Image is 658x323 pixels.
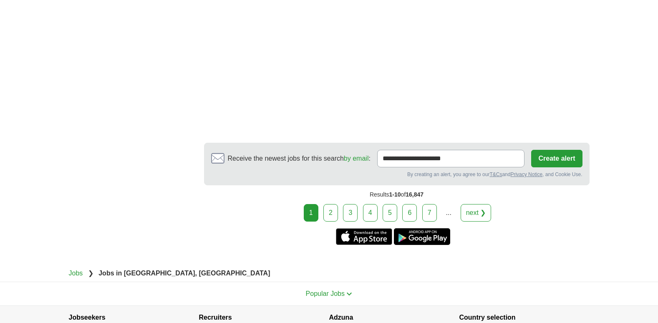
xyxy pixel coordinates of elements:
[304,204,318,222] div: 1
[69,270,83,277] a: Jobs
[422,204,437,222] a: 7
[343,204,358,222] a: 3
[344,155,369,162] a: by email
[510,172,542,177] a: Privacy Notice
[336,228,392,245] a: Get the iPhone app
[394,228,450,245] a: Get the Android app
[440,204,457,221] div: ...
[363,204,378,222] a: 4
[204,185,590,204] div: Results of
[98,270,270,277] strong: Jobs in [GEOGRAPHIC_DATA], [GEOGRAPHIC_DATA]
[211,171,582,178] div: By creating an alert, you agree to our and , and Cookie Use.
[489,172,502,177] a: T&Cs
[346,292,352,296] img: toggle icon
[306,290,345,297] span: Popular Jobs
[389,191,401,198] span: 1-10
[402,204,417,222] a: 6
[88,270,93,277] span: ❯
[323,204,338,222] a: 2
[531,150,582,167] button: Create alert
[228,154,371,164] span: Receive the newest jobs for this search :
[461,204,492,222] a: next ❯
[383,204,397,222] a: 5
[406,191,424,198] span: 16,847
